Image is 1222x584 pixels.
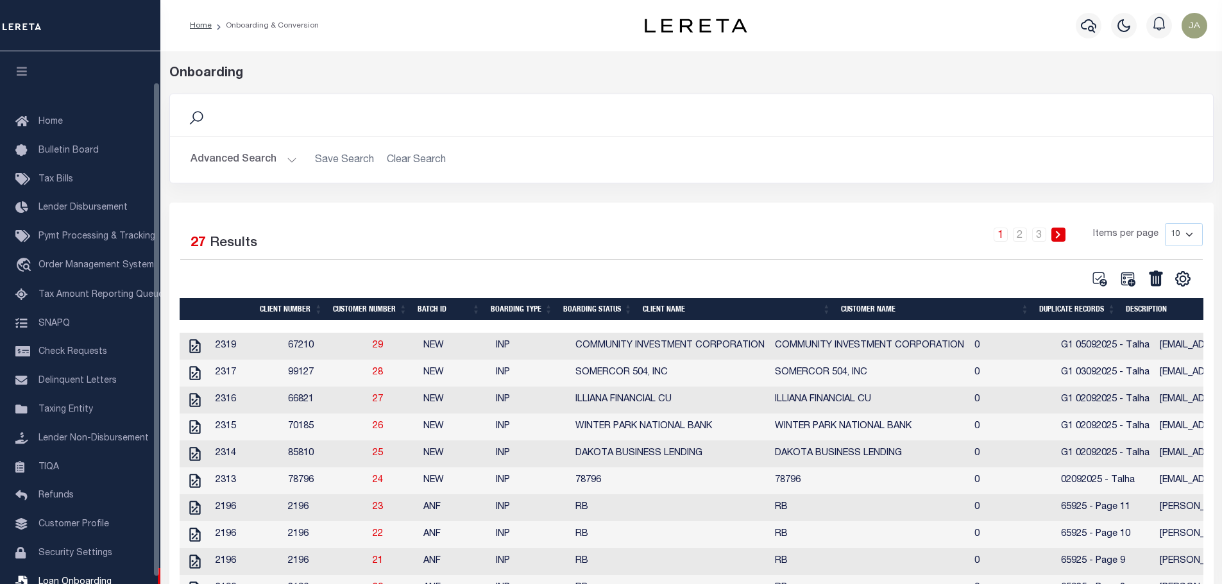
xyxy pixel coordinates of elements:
span: 27 [191,237,206,250]
td: RB [570,521,770,548]
img: logo-dark.svg [645,19,747,33]
td: COMMUNITY INVESTMENT CORPORATION [770,333,969,360]
td: 0 [969,440,1056,467]
a: 26 [373,422,383,431]
td: ANF [418,521,491,548]
td: NEW [418,360,491,387]
span: Delinquent Letters [38,376,117,385]
a: Home [190,22,212,29]
td: INP [491,387,570,413]
td: 67210 [283,333,368,360]
td: 0 [969,521,1056,548]
div: Onboarding [169,64,1214,83]
span: Refunds [38,491,74,500]
td: 78796 [283,467,368,494]
span: Order Management System [38,261,154,270]
td: INP [491,440,570,467]
td: 0 [969,360,1056,387]
span: Lender Non-Disbursement [38,434,149,443]
td: DAKOTA BUSINESS LENDING [770,440,969,467]
a: 28 [373,368,383,377]
td: RB [570,548,770,575]
td: SOMERCOR 504, INC [570,360,770,387]
td: 2315 [210,413,283,440]
td: 78796 [570,467,770,494]
td: 85810 [283,440,368,467]
li: Onboarding & Conversion [212,20,319,31]
td: 2196 [283,548,368,575]
span: Tax Bills [38,175,73,184]
th: Customer Number: activate to sort column ascending [328,298,412,320]
td: INP [491,494,570,521]
td: 2313 [210,467,283,494]
td: ILLIANA FINANCIAL CU [770,387,969,413]
td: 2196 [210,494,283,521]
td: WINTER PARK NATIONAL BANK [570,413,770,440]
td: WINTER PARK NATIONAL BANK [770,413,969,440]
td: G1 03092025 - Talha [1056,360,1155,387]
td: SOMERCOR 504, INC [770,360,969,387]
td: 70185 [283,413,368,440]
button: Advanced Search [191,147,297,172]
td: 0 [969,387,1056,413]
a: 3 [1032,228,1046,242]
span: Customer Profile [38,520,109,529]
span: Tax Amount Reporting Queue [38,290,164,299]
td: 0 [969,548,1056,575]
th: Description: activate to sort column ascending [1121,298,1219,320]
td: 0 [969,413,1056,440]
td: INP [491,548,570,575]
td: 2196 [210,548,283,575]
a: 24 [373,476,383,485]
label: Results [210,233,257,254]
th: Batch ID: activate to sort column ascending [412,298,486,320]
td: RB [570,494,770,521]
span: Items per page [1093,228,1158,242]
td: 99127 [283,360,368,387]
td: ILLIANA FINANCIAL CU [570,387,770,413]
td: INP [491,360,570,387]
td: NEW [418,467,491,494]
td: 02092025 - Talha [1056,467,1155,494]
span: Security Settings [38,549,112,558]
td: RB [770,548,969,575]
span: TIQA [38,462,59,471]
td: ANF [418,494,491,521]
th: Client Number: activate to sort column ascending [255,298,328,320]
th: Client Name: activate to sort column ascending [638,298,836,320]
span: SNAPQ [38,319,70,328]
span: Taxing Entity [38,405,93,414]
span: Pymt Processing & Tracking [38,232,155,241]
td: NEW [418,413,491,440]
span: Check Requests [38,347,107,356]
img: svg+xml;base64,PHN2ZyB4bWxucz0iaHR0cDovL3d3dy53My5vcmcvMjAwMC9zdmciIHBvaW50ZXItZXZlbnRzPSJub25lIi... [1182,13,1207,38]
a: 29 [373,341,383,350]
span: Home [38,117,63,126]
a: 1 [994,228,1008,242]
th: Boarding Status: activate to sort column ascending [558,298,638,320]
td: INP [491,333,570,360]
td: RB [770,494,969,521]
td: 65925 - Page 9 [1056,548,1155,575]
td: 2196 [283,494,368,521]
td: INP [491,413,570,440]
td: 2317 [210,360,283,387]
td: INP [491,521,570,548]
td: 65925 - Page 11 [1056,494,1155,521]
td: 65925 - Page 10 [1056,521,1155,548]
a: 25 [373,449,383,458]
td: NEW [418,333,491,360]
td: 2319 [210,333,283,360]
a: 23 [373,503,383,512]
td: RB [770,521,969,548]
td: 2314 [210,440,283,467]
th: Duplicate Records: activate to sort column ascending [1034,298,1121,320]
span: Lender Disbursement [38,203,128,212]
td: NEW [418,387,491,413]
span: Bulletin Board [38,146,99,155]
td: 78796 [770,467,969,494]
td: INP [491,467,570,494]
td: 2196 [210,521,283,548]
th: Customer Name: activate to sort column ascending [836,298,1034,320]
td: DAKOTA BUSINESS LENDING [570,440,770,467]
